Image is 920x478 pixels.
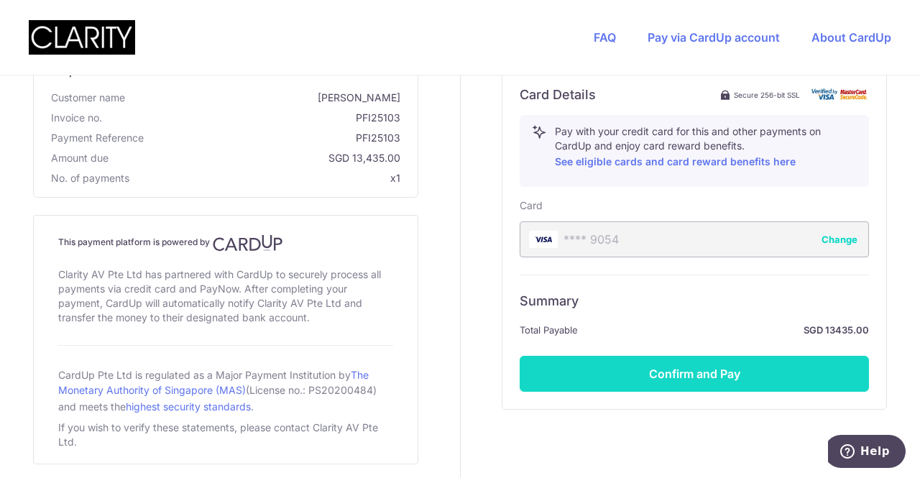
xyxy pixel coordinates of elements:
[811,88,869,101] img: card secure
[131,91,400,105] span: [PERSON_NAME]
[811,30,891,45] a: About CardUp
[108,111,400,125] span: PFI25103
[58,363,393,418] div: CardUp Pte Ltd is regulated as a Major Payment Institution by (License no.: PS20200484) and meets...
[828,435,906,471] iframe: Opens a widget where you can find more information
[58,234,393,252] h4: This payment platform is powered by
[734,89,800,101] span: Secure 256-bit SSL
[51,151,109,165] span: Amount due
[51,63,129,78] span: translation missing: en.request_detail
[149,131,400,145] span: PFI25103
[520,293,869,310] h6: Summary
[51,91,125,105] span: Customer name
[594,30,616,45] a: FAQ
[822,232,857,247] button: Change
[648,30,780,45] a: Pay via CardUp account
[213,234,283,252] img: CardUp
[51,171,129,185] span: No. of payments
[520,86,596,104] h6: Card Details
[584,321,869,339] strong: SGD 13435.00
[555,155,796,167] a: See eligible cards and card reward benefits here
[58,418,393,452] div: If you wish to verify these statements, please contact Clarity AV Pte Ltd.
[51,132,144,144] span: translation missing: en.payment_reference
[114,151,400,165] span: SGD 13,435.00
[520,321,578,339] span: Total Payable
[520,356,869,392] button: Confirm and Pay
[520,198,543,213] label: Card
[555,124,857,170] p: Pay with your credit card for this and other payments on CardUp and enjoy card reward benefits.
[51,111,102,125] span: Invoice no.
[126,400,251,413] a: highest security standards
[58,369,369,396] a: The Monetary Authority of Singapore (MAS)
[390,172,400,184] span: x1
[58,265,393,328] div: Clarity AV Pte Ltd has partnered with CardUp to securely process all payments via credit card and...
